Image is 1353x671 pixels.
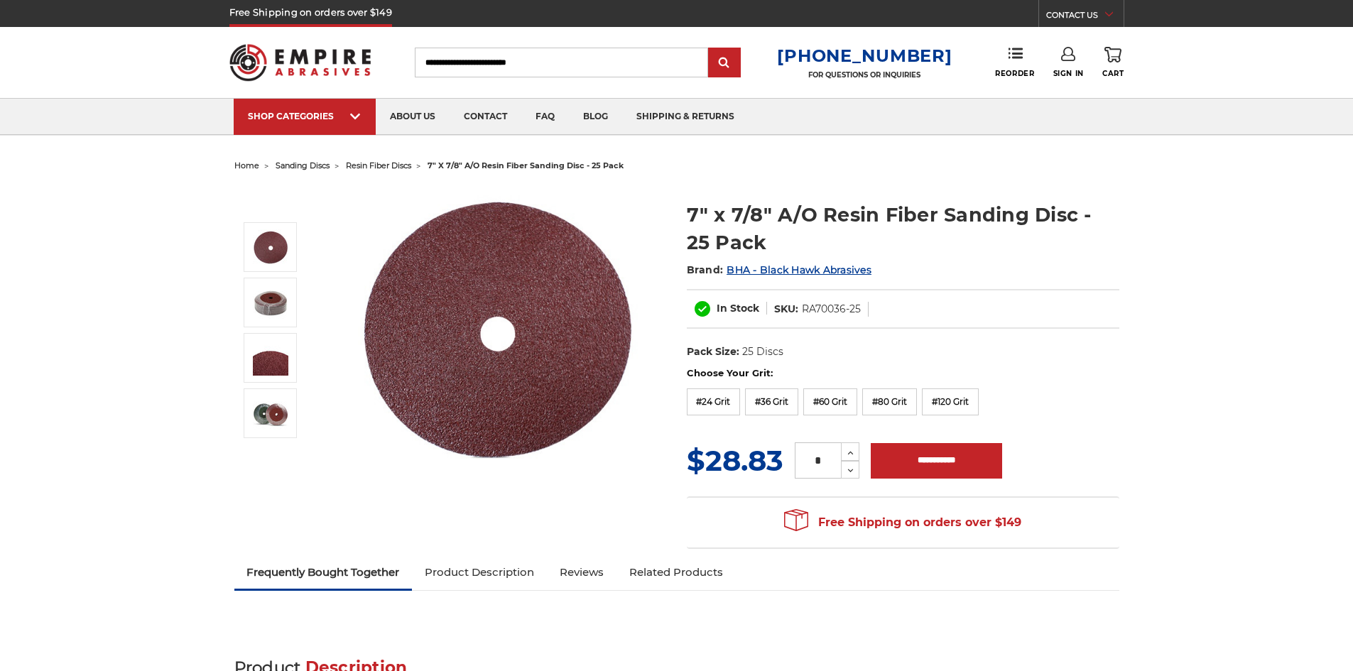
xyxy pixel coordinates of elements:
[687,443,783,478] span: $28.83
[376,99,450,135] a: about us
[616,557,736,588] a: Related Products
[428,160,624,170] span: 7" x 7/8" a/o resin fiber sanding disc - 25 pack
[1102,47,1124,78] a: Cart
[450,99,521,135] a: contact
[248,111,362,121] div: SHOP CATEGORIES
[784,508,1021,537] span: Free Shipping on orders over $149
[234,557,413,588] a: Frequently Bought Together
[521,99,569,135] a: faq
[802,302,861,317] dd: RA70036-25
[356,186,640,470] img: 7 inch aluminum oxide resin fiber disc
[727,263,871,276] a: BHA - Black Hawk Abrasives
[995,47,1034,77] a: Reorder
[412,557,547,588] a: Product Description
[777,45,952,66] a: [PHONE_NUMBER]
[229,35,371,90] img: Empire Abrasives
[276,160,330,170] a: sanding discs
[687,201,1119,256] h1: 7" x 7/8" A/O Resin Fiber Sanding Disc - 25 Pack
[687,263,724,276] span: Brand:
[547,557,616,588] a: Reviews
[1046,7,1124,27] a: CONTACT US
[777,70,952,80] p: FOR QUESTIONS OR INQUIRIES
[253,395,288,431] img: 7" x 7/8" A/O Resin Fiber Sanding Disc - 25 Pack
[687,344,739,359] dt: Pack Size:
[687,366,1119,381] label: Choose Your Grit:
[234,160,259,170] a: home
[253,340,288,376] img: 7" x 7/8" A/O Resin Fiber Sanding Disc - 25 Pack
[253,285,288,320] img: 7" x 7/8" A/O Resin Fiber Sanding Disc - 25 Pack
[742,344,783,359] dd: 25 Discs
[774,302,798,317] dt: SKU:
[622,99,749,135] a: shipping & returns
[1053,69,1084,78] span: Sign In
[569,99,622,135] a: blog
[253,229,288,265] img: 7 inch aluminum oxide resin fiber disc
[710,49,739,77] input: Submit
[1102,69,1124,78] span: Cart
[717,302,759,315] span: In Stock
[995,69,1034,78] span: Reorder
[346,160,411,170] a: resin fiber discs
